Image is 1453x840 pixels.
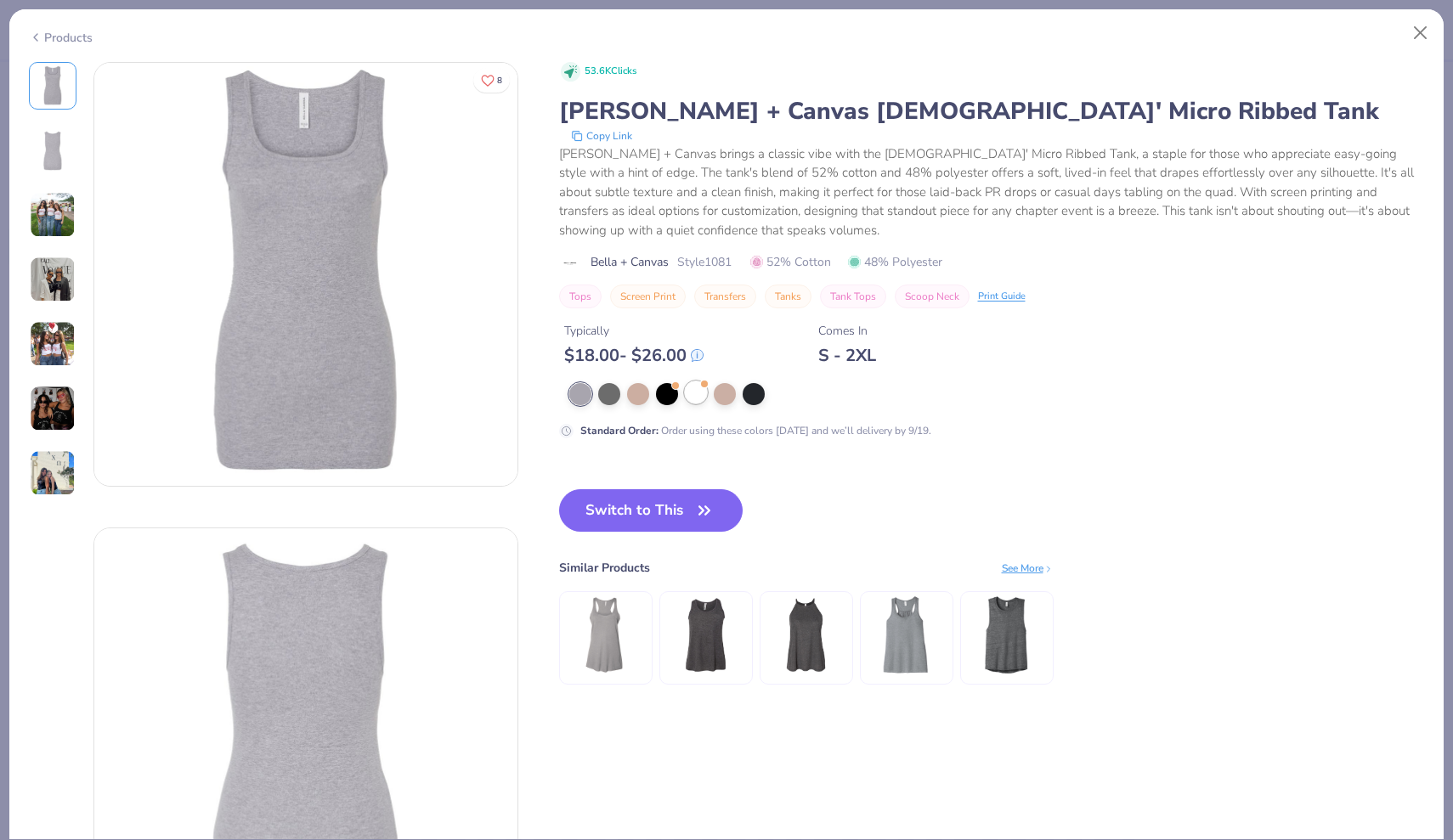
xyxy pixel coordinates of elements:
[895,285,970,308] button: Scoop Neck
[559,257,582,270] img: brand logo
[32,130,73,171] img: Back
[30,257,76,302] img: User generated content
[966,595,1047,675] img: Bella + Canvas Ladies' Flowy Scoop Muscle Tank
[694,285,756,308] button: Transfers
[820,285,886,308] button: Tank Tops
[559,285,602,308] button: Tops
[559,559,650,577] div: Similar Products
[818,345,876,366] div: S - 2XL
[29,29,93,47] div: Products
[564,345,704,366] div: $ 18.00 - $ 26.00
[978,290,1026,304] div: Print Guide
[1002,561,1054,576] div: See More
[30,192,76,238] img: User generated content
[30,450,76,496] img: User generated content
[818,322,876,340] div: Comes In
[766,595,846,675] img: Bella + Canvas Women's Flowy High Neck Tank
[30,321,76,367] img: User generated content
[1405,17,1437,49] button: Close
[765,285,811,308] button: Tanks
[497,76,502,85] span: 8
[565,595,646,675] img: Bella + Canvas Women's Triblend Racerback Tank
[30,386,76,431] img: User generated content
[585,65,636,79] span: 53.6K Clicks
[848,253,942,271] span: 48% Polyester
[32,65,73,106] img: Front
[866,595,947,675] img: Bella + Canvas Ladies' Flowy Racerback Tank
[559,144,1425,240] div: [PERSON_NAME] + Canvas brings a classic vibe with the [DEMOGRAPHIC_DATA]' Micro Ribbed Tank, a st...
[677,253,732,271] span: Style 1081
[559,489,743,532] button: Switch to This
[580,424,659,437] strong: Standard Order :
[559,95,1425,127] div: [PERSON_NAME] + Canvas [DEMOGRAPHIC_DATA]' Micro Ribbed Tank
[566,127,637,144] button: copy to clipboard
[473,68,510,93] button: Like
[94,63,517,486] img: Front
[610,285,686,308] button: Screen Print
[750,253,831,271] span: 52% Cotton
[591,253,669,271] span: Bella + Canvas
[564,322,704,340] div: Typically
[665,595,746,675] img: Bella + Canvas Youth Flowy Racerback Tank
[580,423,931,438] div: Order using these colors [DATE] and we’ll delivery by 9/19.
